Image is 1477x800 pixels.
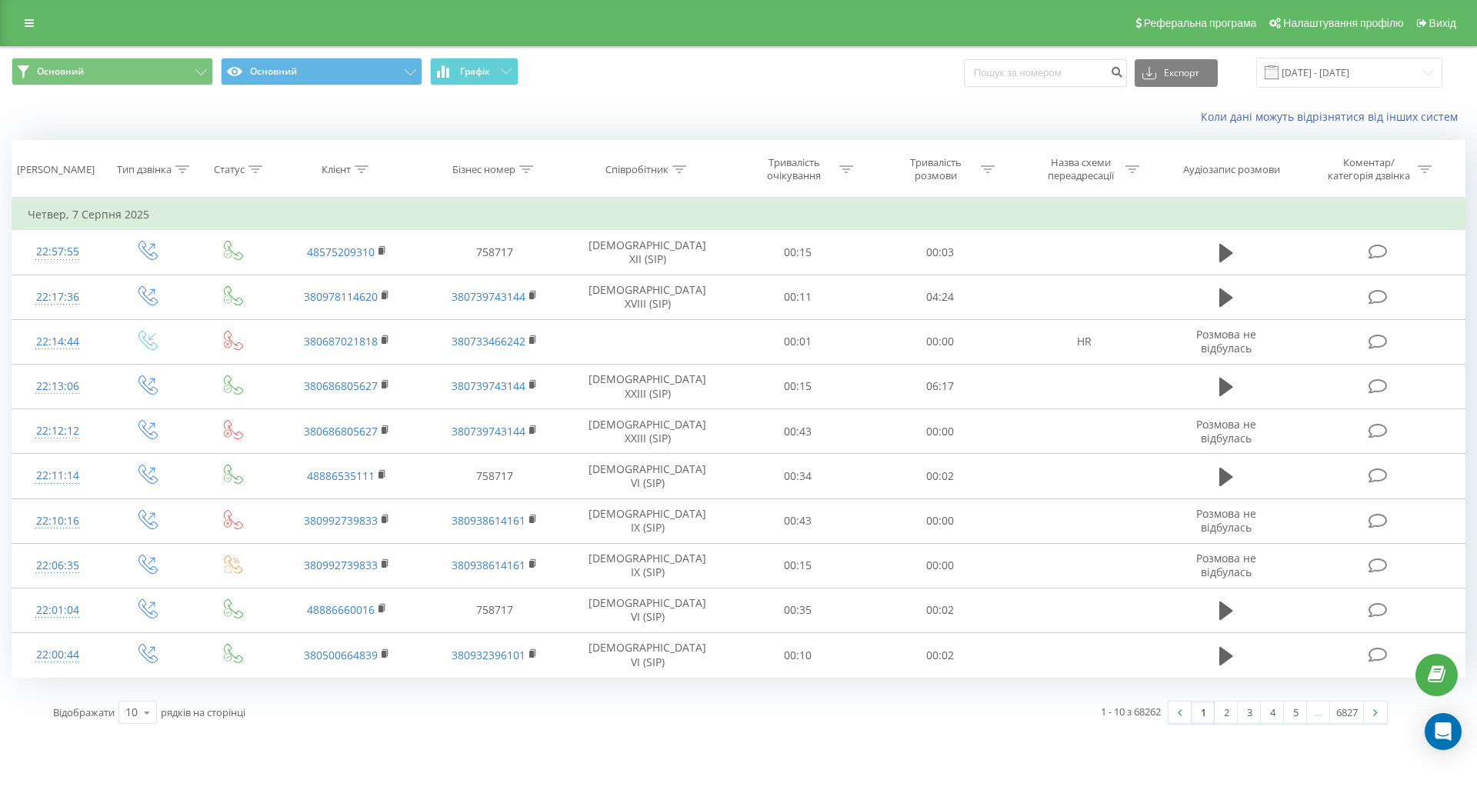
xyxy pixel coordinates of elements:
[28,595,88,625] div: 22:01:04
[28,506,88,536] div: 22:10:16
[1283,17,1403,29] span: Налаштування профілю
[28,327,88,357] div: 22:14:44
[869,409,1010,454] td: 00:00
[452,558,525,572] a: 380938614161
[869,454,1010,498] td: 00:02
[452,513,525,528] a: 380938614161
[28,372,88,402] div: 22:13:06
[1201,109,1465,124] a: Коли дані можуть відрізнятися вiд інших систем
[1196,327,1256,355] span: Розмова не відбулась
[37,65,84,78] span: Основний
[221,58,422,85] button: Основний
[869,633,1010,678] td: 00:02
[727,543,869,588] td: 00:15
[869,588,1010,632] td: 00:02
[307,468,375,483] a: 48886535111
[568,543,727,588] td: [DEMOGRAPHIC_DATA] IX (SIP)
[421,230,568,275] td: 758717
[727,319,869,364] td: 00:01
[727,409,869,454] td: 00:43
[1135,59,1218,87] button: Експорт
[430,58,518,85] button: Графік
[304,289,378,304] a: 380978114620
[568,633,727,678] td: [DEMOGRAPHIC_DATA] VI (SIP)
[304,424,378,438] a: 380686805627
[727,275,869,319] td: 00:11
[1429,17,1456,29] span: Вихід
[1425,713,1462,750] div: Open Intercom Messenger
[161,705,245,719] span: рядків на сторінці
[869,498,1010,543] td: 00:00
[1284,702,1307,723] a: 5
[869,319,1010,364] td: 00:00
[304,334,378,348] a: 380687021818
[322,163,351,176] div: Клієнт
[1330,702,1364,723] a: 6827
[1261,702,1284,723] a: 4
[304,558,378,572] a: 380992739833
[1144,17,1257,29] span: Реферальна програма
[460,66,490,77] span: Графік
[304,378,378,393] a: 380686805627
[452,424,525,438] a: 380739743144
[568,230,727,275] td: [DEMOGRAPHIC_DATA] XII (SIP)
[304,513,378,528] a: 380992739833
[28,551,88,581] div: 22:06:35
[1011,319,1159,364] td: HR
[1238,702,1261,723] a: 3
[1307,702,1330,723] div: …
[421,588,568,632] td: 758717
[452,334,525,348] a: 380733466242
[727,498,869,543] td: 00:43
[452,289,525,304] a: 380739743144
[307,602,375,617] a: 48886660016
[28,237,88,267] div: 22:57:55
[452,648,525,662] a: 380932396101
[568,409,727,454] td: [DEMOGRAPHIC_DATA] XXIII (SIP)
[869,275,1010,319] td: 04:24
[964,59,1127,87] input: Пошук за номером
[117,163,172,176] div: Тип дзвінка
[1196,417,1256,445] span: Розмова не відбулась
[869,364,1010,408] td: 06:17
[895,156,977,182] div: Тривалість розмови
[1215,702,1238,723] a: 2
[28,416,88,446] div: 22:12:12
[727,230,869,275] td: 00:15
[17,163,95,176] div: [PERSON_NAME]
[568,275,727,319] td: [DEMOGRAPHIC_DATA] XVIII (SIP)
[727,633,869,678] td: 00:10
[12,199,1465,230] td: Четвер, 7 Серпня 2025
[1192,702,1215,723] a: 1
[869,543,1010,588] td: 00:00
[869,230,1010,275] td: 00:03
[125,705,138,720] div: 10
[452,378,525,393] a: 380739743144
[12,58,213,85] button: Основний
[53,705,115,719] span: Відображати
[28,282,88,312] div: 22:17:36
[1196,506,1256,535] span: Розмова не відбулась
[28,640,88,670] div: 22:00:44
[727,588,869,632] td: 00:35
[28,461,88,491] div: 22:11:14
[568,454,727,498] td: [DEMOGRAPHIC_DATA] VI (SIP)
[421,454,568,498] td: 758717
[304,648,378,662] a: 380500664839
[753,156,835,182] div: Тривалість очікування
[568,588,727,632] td: [DEMOGRAPHIC_DATA] VI (SIP)
[568,364,727,408] td: [DEMOGRAPHIC_DATA] XXIII (SIP)
[1196,551,1256,579] span: Розмова не відбулась
[452,163,515,176] div: Бізнес номер
[307,245,375,259] a: 48575209310
[1324,156,1414,182] div: Коментар/категорія дзвінка
[1101,704,1161,719] div: 1 - 10 з 68262
[1183,163,1280,176] div: Аудіозапис розмови
[605,163,668,176] div: Співробітник
[568,498,727,543] td: [DEMOGRAPHIC_DATA] IX (SIP)
[727,454,869,498] td: 00:34
[214,163,245,176] div: Статус
[727,364,869,408] td: 00:15
[1039,156,1122,182] div: Назва схеми переадресації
